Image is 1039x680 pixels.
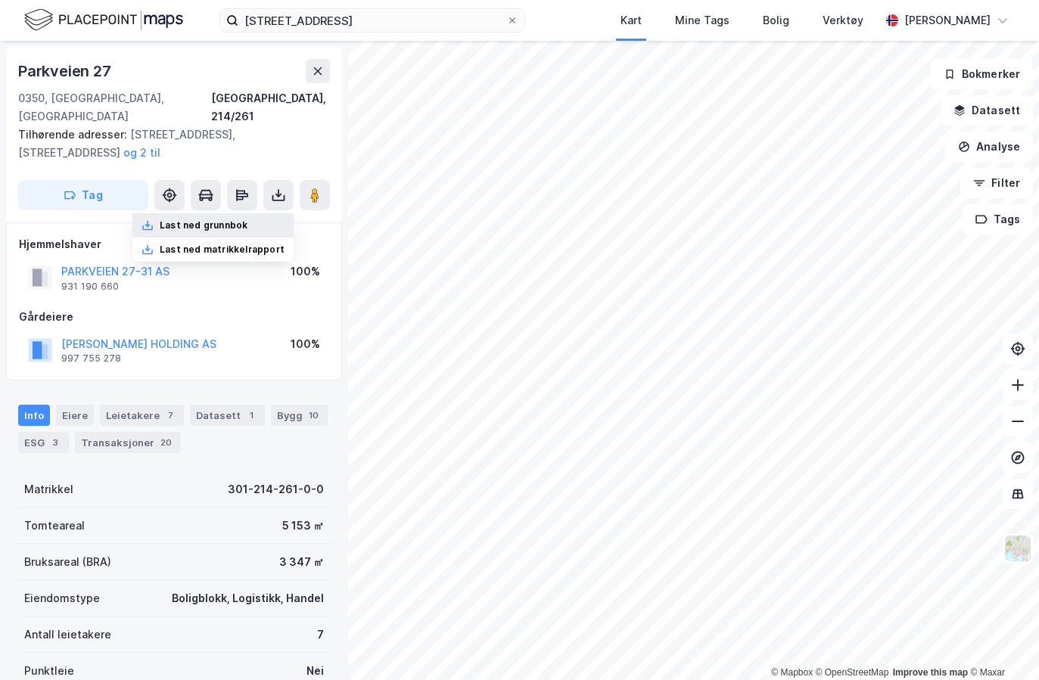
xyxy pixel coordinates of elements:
div: 1 [244,408,259,423]
div: Gårdeiere [19,308,329,326]
button: Tag [18,180,148,210]
div: Info [18,405,50,426]
a: Improve this map [893,667,968,678]
div: 100% [291,262,320,281]
div: Tomteareal [24,517,85,535]
div: Eiendomstype [24,589,100,607]
a: Mapbox [771,667,813,678]
div: [STREET_ADDRESS], [STREET_ADDRESS] [18,126,318,162]
img: logo.f888ab2527a4732fd821a326f86c7f29.svg [24,7,183,33]
div: Nei [306,662,324,680]
div: Bruksareal (BRA) [24,553,111,571]
iframe: Chat Widget [963,607,1039,680]
div: Hjemmelshaver [19,235,329,253]
div: Mine Tags [675,11,729,29]
div: Kart [621,11,642,29]
div: Last ned matrikkelrapport [160,244,285,256]
div: 5 153 ㎡ [282,517,324,535]
div: 301-214-261-0-0 [228,480,324,498]
div: Parkveien 27 [18,59,114,83]
button: Filter [960,168,1033,198]
div: ESG [18,432,69,453]
div: 20 [157,435,175,450]
a: OpenStreetMap [816,667,889,678]
div: 7 [317,626,324,644]
div: 0350, [GEOGRAPHIC_DATA], [GEOGRAPHIC_DATA] [18,89,211,126]
img: Z [1003,534,1032,563]
span: Tilhørende adresser: [18,128,130,141]
div: 997 755 278 [61,352,121,365]
button: Bokmerker [931,59,1033,89]
div: 3 [48,435,63,450]
div: Datasett [190,405,265,426]
div: [PERSON_NAME] [904,11,991,29]
div: 100% [291,335,320,353]
div: Bolig [763,11,789,29]
div: Last ned grunnbok [160,219,247,231]
button: Datasett [941,95,1033,126]
div: 931 190 660 [61,281,119,293]
div: Bygg [271,405,328,426]
input: Søk på adresse, matrikkel, gårdeiere, leietakere eller personer [238,9,506,32]
div: Transaksjoner [75,432,181,453]
button: Tags [963,204,1033,234]
div: Kontrollprogram for chat [963,607,1039,680]
div: 10 [306,408,322,423]
div: [GEOGRAPHIC_DATA], 214/261 [211,89,330,126]
div: 3 347 ㎡ [279,553,324,571]
div: Leietakere [100,405,184,426]
div: Punktleie [24,662,74,680]
div: Matrikkel [24,480,73,498]
div: 7 [163,408,178,423]
div: Verktøy [823,11,863,29]
div: Boligblokk, Logistikk, Handel [172,589,324,607]
div: Antall leietakere [24,626,111,644]
button: Analyse [945,132,1033,162]
div: Eiere [56,405,94,426]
